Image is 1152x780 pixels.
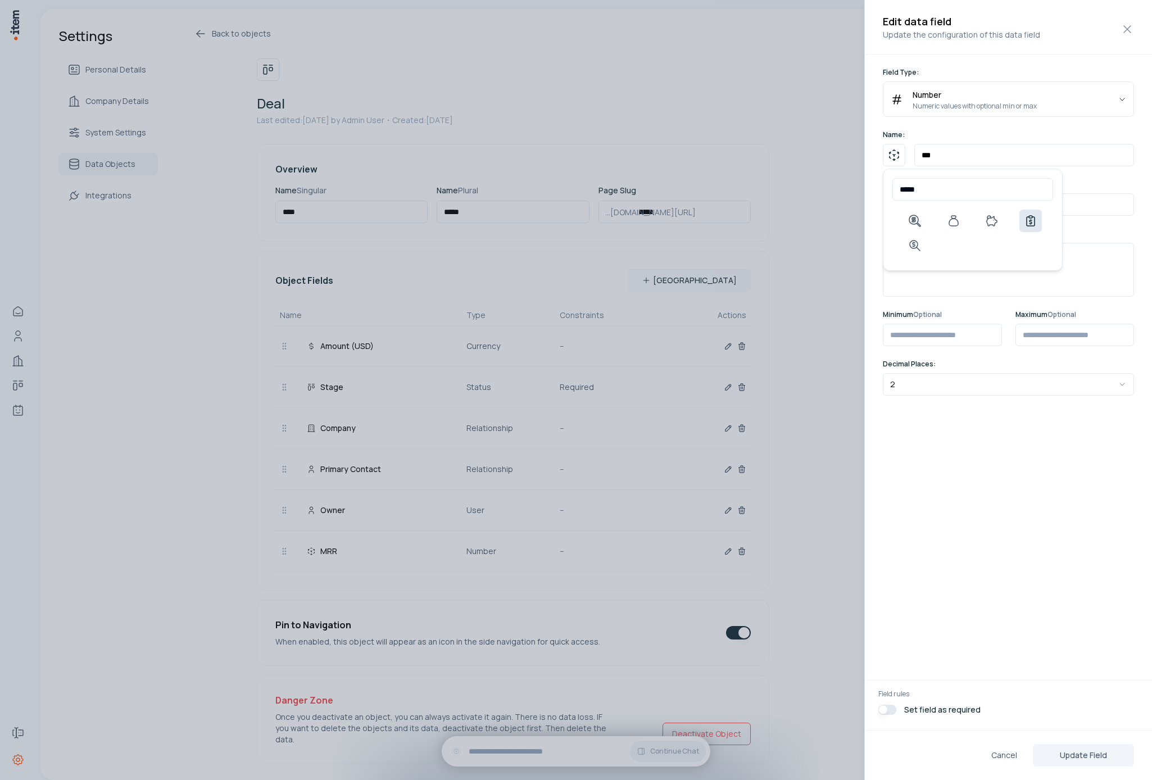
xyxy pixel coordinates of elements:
p: Maximum [1015,310,1135,319]
button: Cancel [982,744,1026,767]
span: Optional [913,310,942,319]
h2: Edit data field [883,13,1134,29]
p: Update the configuration of this data field [883,29,1134,40]
p: Name: [883,130,1134,139]
p: Field rules [878,690,1139,699]
p: Field Type: [883,68,1134,77]
p: Set field as required [904,704,981,715]
p: Minimum [883,310,1002,319]
button: Update Field [1033,744,1134,767]
p: Decimal Places: [883,360,1134,369]
span: Optional [1047,310,1076,319]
